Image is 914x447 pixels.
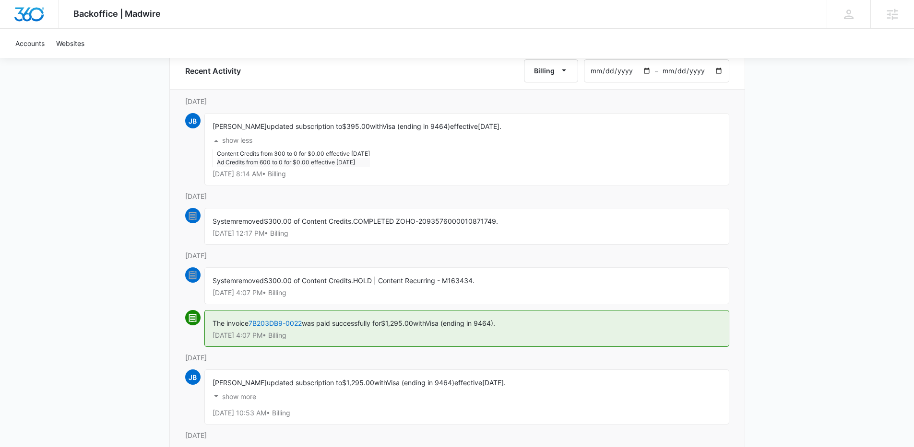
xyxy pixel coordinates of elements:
span: with [374,378,387,387]
span: [PERSON_NAME] [213,122,267,130]
span: removed [236,276,264,285]
button: show more [213,388,256,406]
span: [DATE]. [478,122,501,130]
h6: Recent Activity [185,65,241,77]
li: Ad Credits from 600 to 0 for $0.00 effective [DATE] [217,158,370,167]
p: [DATE] [185,191,729,201]
button: Billing [524,59,578,82]
span: updated subscription to [267,122,342,130]
span: – [655,66,658,76]
span: HOLD | Content Recurring - M163434. [353,276,475,285]
span: with [413,319,426,327]
p: [DATE] 10:53 AM • Billing [213,410,721,416]
span: [DATE]. [482,378,506,387]
span: $300.00 of Content Credits. [264,217,353,225]
a: Websites [50,29,90,58]
a: 7B203DB9-0022 [249,319,302,327]
span: JB [185,113,201,128]
li: Content Credits from 300 to 0 for $0.00 effective [DATE] [217,149,370,158]
span: Backoffice | Madwire [73,9,161,19]
span: System [213,276,236,285]
span: was paid successfully for [302,319,381,327]
span: Visa (ending in 9464) [382,122,450,130]
p: [DATE] [185,353,729,363]
span: COMPLETED ZOHO-2093576000010871749. [353,217,498,225]
a: Accounts [10,29,50,58]
span: effective [450,122,478,130]
p: [DATE] 4:07 PM • Billing [213,289,721,296]
span: $300.00 of Content Credits. [264,276,353,285]
button: show less [213,131,252,149]
p: [DATE] 8:14 AM • Billing [213,171,721,177]
span: effective [454,378,482,387]
p: [DATE] 12:17 PM • Billing [213,230,721,237]
p: show more [222,393,256,400]
p: show less [222,137,252,144]
span: $1,295.00 [381,319,413,327]
span: with [370,122,382,130]
span: [PERSON_NAME] [213,378,267,387]
span: updated subscription to [267,378,342,387]
span: Visa (ending in 9464) [387,378,454,387]
span: $1,295.00 [342,378,374,387]
span: $395.00 [342,122,370,130]
span: The invoice [213,319,249,327]
p: [DATE] [185,430,729,440]
span: JB [185,369,201,385]
span: System [213,217,236,225]
span: removed [236,217,264,225]
p: [DATE] [185,96,729,106]
p: [DATE] [185,251,729,261]
p: [DATE] 4:07 PM • Billing [213,332,721,339]
span: Visa (ending in 9464). [426,319,495,327]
